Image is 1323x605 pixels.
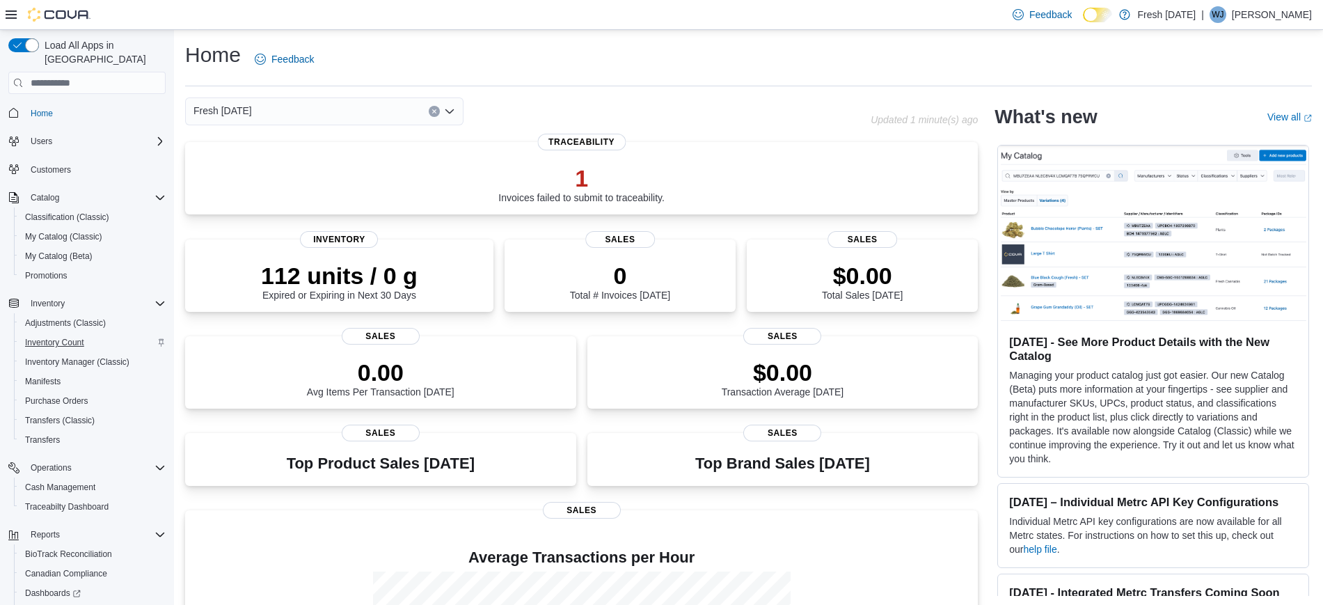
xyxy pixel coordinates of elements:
button: Customers [3,159,171,180]
p: Updated 1 minute(s) ago [871,114,978,125]
button: Transfers [14,430,171,450]
div: Total Sales [DATE] [822,262,903,301]
span: Traceabilty Dashboard [19,498,166,515]
span: Home [25,104,166,121]
span: Inventory Manager (Classic) [25,356,129,368]
button: Inventory [25,295,70,312]
button: Promotions [14,266,171,285]
span: My Catalog (Classic) [19,228,166,245]
button: My Catalog (Beta) [14,246,171,266]
a: Inventory Manager (Classic) [19,354,135,370]
a: Home [25,105,58,122]
button: BioTrack Reconciliation [14,544,171,564]
button: Adjustments (Classic) [14,313,171,333]
span: Classification (Classic) [19,209,166,226]
button: Classification (Classic) [14,207,171,227]
p: Fresh [DATE] [1137,6,1196,23]
div: Transaction Average [DATE] [722,359,844,398]
p: $0.00 [722,359,844,386]
span: Sales [827,231,897,248]
span: Inventory Manager (Classic) [19,354,166,370]
a: My Catalog (Classic) [19,228,108,245]
button: Catalog [3,188,171,207]
button: Reports [25,526,65,543]
p: [PERSON_NAME] [1232,6,1312,23]
span: Sales [342,328,420,345]
input: Dark Mode [1083,8,1112,22]
button: Operations [25,459,77,476]
span: Users [25,133,166,150]
span: Inventory Count [25,337,84,348]
div: Expired or Expiring in Next 30 Days [261,262,418,301]
button: Cash Management [14,478,171,497]
span: Purchase Orders [19,393,166,409]
a: Dashboards [19,585,86,602]
span: Cash Management [19,479,166,496]
button: Catalog [25,189,65,206]
button: Clear input [429,106,440,117]
span: Promotions [25,270,68,281]
span: Adjustments (Classic) [25,317,106,329]
a: Traceabilty Dashboard [19,498,114,515]
span: Load All Apps in [GEOGRAPHIC_DATA] [39,38,166,66]
a: Transfers (Classic) [19,412,100,429]
span: Traceability [537,134,626,150]
span: Reports [25,526,166,543]
span: Transfers (Classic) [25,415,95,426]
span: Canadian Compliance [19,565,166,582]
p: Managing your product catalog just got easier. Our new Catalog (Beta) puts more information at yo... [1009,368,1297,466]
h4: Average Transactions per Hour [196,549,967,566]
button: Inventory [3,294,171,313]
span: Inventory [300,231,378,248]
a: Promotions [19,267,73,284]
h2: What's new [995,106,1097,128]
span: My Catalog (Beta) [25,251,93,262]
span: Fresh [DATE] [193,102,252,119]
a: Adjustments (Classic) [19,315,111,331]
h1: Home [185,41,241,69]
span: Operations [25,459,166,476]
span: Operations [31,462,72,473]
a: Canadian Compliance [19,565,113,582]
a: Purchase Orders [19,393,94,409]
a: Cash Management [19,479,101,496]
span: Inventory [31,298,65,309]
h3: Top Product Sales [DATE] [287,455,475,472]
a: Transfers [19,432,65,448]
span: Sales [543,502,621,519]
button: Transfers (Classic) [14,411,171,430]
button: Reports [3,525,171,544]
p: 112 units / 0 g [261,262,418,290]
button: Open list of options [444,106,455,117]
button: Users [25,133,58,150]
span: My Catalog (Beta) [19,248,166,265]
span: Manifests [19,373,166,390]
span: Sales [743,425,821,441]
span: Customers [25,161,166,178]
span: Inventory [25,295,166,312]
span: Cash Management [25,482,95,493]
button: Traceabilty Dashboard [14,497,171,517]
a: Feedback [1007,1,1077,29]
p: 1 [498,164,665,192]
span: Dark Mode [1083,22,1084,23]
span: Feedback [1029,8,1072,22]
span: Transfers [19,432,166,448]
button: Purchase Orders [14,391,171,411]
div: Invoices failed to submit to traceability. [498,164,665,203]
button: Inventory Manager (Classic) [14,352,171,372]
span: WJ [1212,6,1223,23]
p: | [1201,6,1204,23]
span: Reports [31,529,60,540]
a: My Catalog (Beta) [19,248,98,265]
a: Classification (Classic) [19,209,115,226]
span: Adjustments (Classic) [19,315,166,331]
button: Inventory Count [14,333,171,352]
img: Cova [28,8,90,22]
a: Feedback [249,45,319,73]
span: Transfers (Classic) [19,412,166,429]
span: Dashboards [19,585,166,602]
div: Total # Invoices [DATE] [570,262,670,301]
h3: [DATE] - See More Product Details with the New Catalog [1009,335,1297,363]
a: Dashboards [14,583,171,603]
